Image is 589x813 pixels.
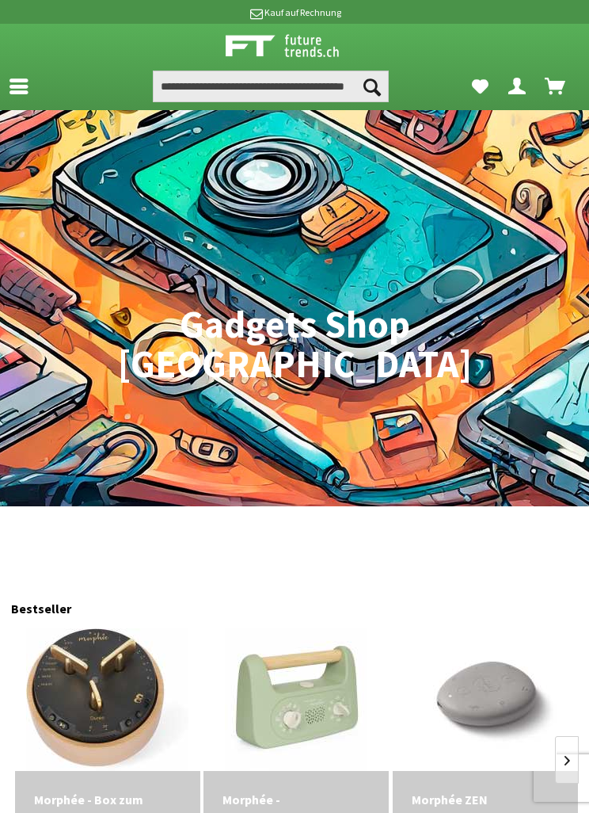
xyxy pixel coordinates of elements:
[11,305,578,384] h1: Gadgets Shop [GEOGRAPHIC_DATA]
[153,71,389,102] input: Produkt, Marke, Kategorie, EAN, Artikelnummer…
[540,71,572,102] a: Warenkorb
[26,628,188,771] img: Morphée - Box zum Meditieren FR-EN-DE-NL
[11,585,578,624] div: Bestseller
[412,790,559,809] a: Morphée ZEN 79,90 CHF In den Warenkorb
[464,71,496,102] a: Meine Favoriten
[412,790,559,809] div: Morphée ZEN
[226,32,363,59] img: Shop Futuretrends - zur Startseite wechseln
[225,628,367,771] img: Morphée - Meditationsbox für Kinder
[355,71,389,102] button: Suchen
[414,628,557,771] img: Morphée ZEN
[502,71,534,102] a: Dein Konto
